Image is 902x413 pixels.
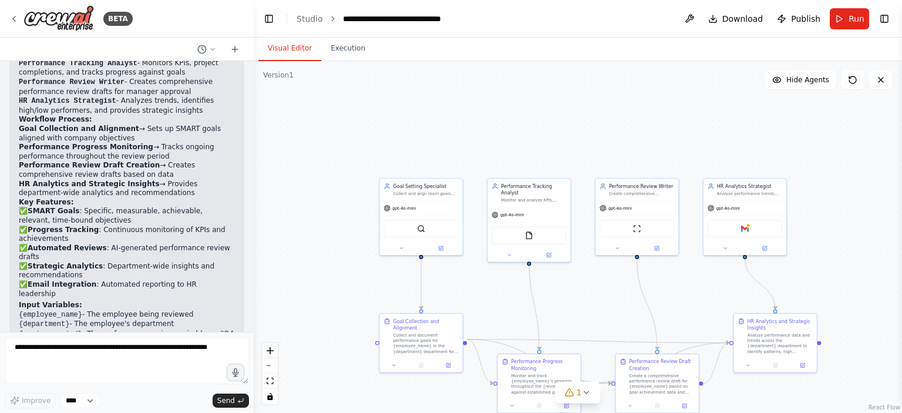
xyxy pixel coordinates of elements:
span: gpt-4o-mini [716,206,740,211]
button: fit view [262,374,278,389]
code: Performance Review Writer [19,78,124,86]
g: Edge from a69895cf-cc85-4752-9d63-9981d28c4c98 to b5132b94-c708-437a-9129-827e96168115 [526,258,543,350]
li: - Analyzes trends, identifies high/low performers, and provides strategic insights [19,96,235,115]
strong: Email Integration [28,280,96,288]
button: Open in side panel [555,402,578,410]
code: {employee_name} [19,311,82,319]
img: SerplyWebSearchTool [417,224,425,233]
span: Hide Agents [786,75,829,85]
span: Publish [791,13,820,25]
div: Performance Review Draft Creation [629,358,694,372]
span: Run [849,13,864,25]
div: HR Analytics StrategistAnalyze performance trends across the {department} department to identify ... [703,178,787,256]
button: Open in side panel [437,361,460,370]
strong: HR Analytics and Strategic Insights [19,180,160,188]
button: Download [704,8,768,29]
button: Visual Editor [258,36,321,61]
span: Download [722,13,763,25]
div: Collect and align team goals with company objectives for {employee_name} in the {department} depa... [393,191,458,196]
button: Publish [772,8,825,29]
strong: Workflow Process: [19,115,92,123]
span: gpt-4o-mini [392,206,416,211]
img: FileReadTool [525,231,533,240]
div: HR Analytics Strategist [717,183,782,189]
g: Edge from 984bdf01-6fe8-4f97-adff-f7121176c132 to 0569110e-7f03-4629-b79c-540c890bbb33 [704,340,729,387]
button: No output available [643,402,672,410]
span: Send [217,396,235,405]
button: Hide Agents [765,70,836,89]
li: → Sets up SMART goals aligned with company objectives [19,125,235,143]
g: Edge from b782bf60-a5db-4f6d-b3c8-d314fdffa3cf to 7a04a5ad-e9eb-4787-921a-c3aadf2c4011 [418,258,424,309]
button: Show right sidebar [876,11,893,27]
div: BETA [103,12,133,26]
li: - The employee's department [19,320,235,330]
strong: Goal Collection and Alignment [19,125,139,133]
div: Goal Collection and Alignment [393,318,458,331]
g: Edge from 7a04a5ad-e9eb-4787-921a-c3aadf2c4011 to b5132b94-c708-437a-9129-827e96168115 [467,336,493,387]
div: Goal Collection and AlignmentCollect and document performance goals for {employee_name} in the {d... [379,313,463,373]
nav: breadcrumb [297,13,475,25]
strong: Progress Tracking [28,226,99,234]
li: - Creates comprehensive performance review drafts for manager approval [19,78,235,96]
strong: Performance Review Draft Creation [19,161,160,169]
img: ScrapeWebsiteTool [633,224,641,233]
strong: Input Variables: [19,301,82,309]
strong: Automated Reviews [28,244,107,252]
button: Open in side panel [746,244,784,253]
li: → Creates comprehensive review drafts based on data [19,161,235,179]
div: Analyze performance data and trends across the {department} department to identify patterns, high... [748,333,813,354]
li: - Monitors KPIs, project completions, and tracks progress against goals [19,59,235,78]
button: Run [830,8,869,29]
button: Switch to previous chat [193,42,221,56]
button: Send [213,394,249,408]
button: Execution [321,36,375,61]
button: Hide left sidebar [261,11,277,27]
button: zoom in [262,343,278,358]
g: Edge from b5132b94-c708-437a-9129-827e96168115 to 984bdf01-6fe8-4f97-adff-f7121176c132 [585,380,611,387]
button: Open in side panel [673,402,696,410]
img: Logo [23,5,94,32]
div: Performance Review Writer [609,183,674,189]
div: Performance Progress Monitoring [511,358,576,372]
button: 1 [556,382,601,404]
p: ✅ : Specific, measurable, achievable, relevant, time-bound objectives ✅ : Continuous monitoring o... [19,207,235,298]
button: Open in side panel [791,361,814,370]
button: Click to speak your automation idea [227,364,244,381]
button: No output available [407,361,436,370]
button: Improve [5,393,56,408]
button: Open in side panel [530,251,568,259]
button: zoom out [262,358,278,374]
g: Edge from 7a04a5ad-e9eb-4787-921a-c3aadf2c4011 to 0569110e-7f03-4629-b79c-540c890bbb33 [467,336,729,346]
div: Performance Tracking Analyst [501,183,566,196]
g: Edge from 5598ba7d-fe38-464a-88dd-760665f05455 to 0569110e-7f03-4629-b79c-540c890bbb33 [742,258,779,309]
div: Collect and document performance goals for {employee_name} in the {department} department for the... [393,333,458,354]
button: Start a new chat [225,42,244,56]
g: Edge from f665816f-16c8-4e3e-a631-1f85865954b5 to 984bdf01-6fe8-4f97-adff-f7121176c132 [634,258,661,350]
div: React Flow controls [262,343,278,404]
span: gpt-4o-mini [500,212,524,217]
li: - The performance review period (e.g., "Q4 2024", "Annual 2024") [19,330,235,348]
li: → Tracks ongoing performance throughout the review period [19,143,235,161]
strong: Key Features: [19,198,73,206]
button: No output available [525,402,554,410]
div: Performance Review WriterCreate comprehensive performance review drafts for {employee_name} based... [595,178,679,256]
div: HR Analytics and Strategic Insights [748,318,813,331]
code: Performance Tracking Analyst [19,59,137,68]
button: toggle interactivity [262,389,278,404]
strong: Strategic Analytics [28,262,103,270]
div: Version 1 [263,70,294,80]
img: Gmail [741,224,749,233]
span: Improve [22,396,51,405]
div: Create a comprehensive performance review draft for {employee_name} based on goal achievement dat... [629,373,694,395]
div: Monitor and track {employee_name}'s progress throughout the {review_period} against established g... [511,373,576,395]
strong: SMART Goals [28,207,79,215]
div: Create comprehensive performance review drafts for {employee_name} based on goal achievement, per... [609,191,674,196]
div: Monitor and analyze KPIs, project completions, and peer feedback for {employee_name} throughout t... [501,197,566,203]
button: Open in side panel [638,244,676,253]
div: Performance Tracking AnalystMonitor and analyze KPIs, project completions, and peer feedback for ... [487,178,571,263]
code: {department} [19,320,69,328]
a: React Flow attribution [869,404,900,411]
button: No output available [761,361,790,370]
a: Studio [297,14,323,23]
code: {review_period} [19,330,82,338]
